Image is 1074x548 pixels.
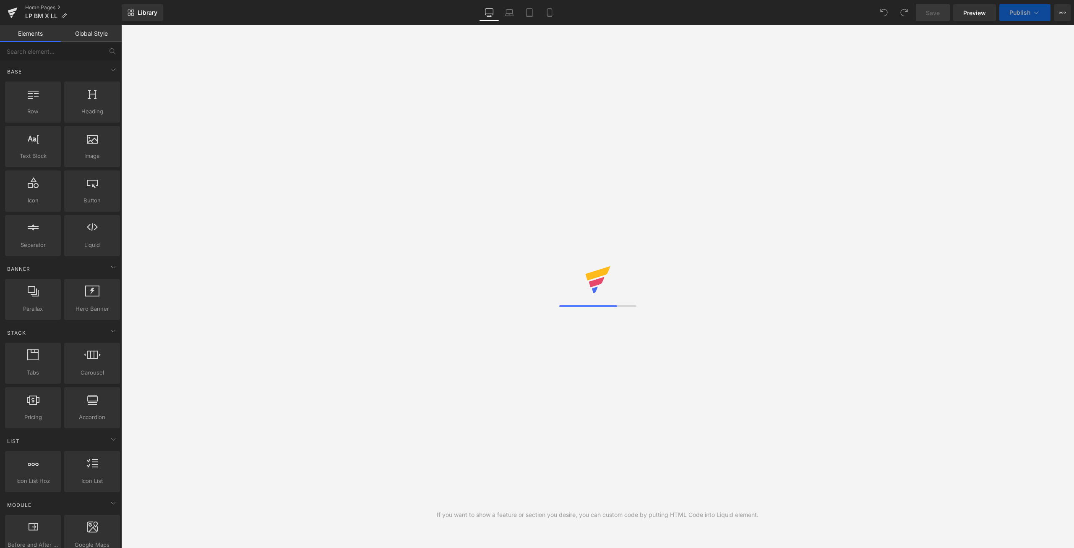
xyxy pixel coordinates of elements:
[67,196,117,205] span: Button
[138,9,157,16] span: Library
[8,477,58,485] span: Icon List Hoz
[6,68,23,76] span: Base
[67,304,117,313] span: Hero Banner
[1009,9,1030,16] span: Publish
[926,8,940,17] span: Save
[437,510,759,519] div: If you want to show a feature or section you desire, you can custom code by putting HTML Code int...
[8,368,58,377] span: Tabs
[896,4,912,21] button: Redo
[122,4,163,21] a: New Library
[67,413,117,422] span: Accordion
[8,241,58,249] span: Separator
[8,152,58,160] span: Text Block
[25,13,57,19] span: LP BM X LL
[6,329,27,337] span: Stack
[963,8,986,17] span: Preview
[67,241,117,249] span: Liquid
[479,4,499,21] a: Desktop
[67,152,117,160] span: Image
[519,4,540,21] a: Tablet
[67,107,117,116] span: Heading
[499,4,519,21] a: Laptop
[67,477,117,485] span: Icon List
[953,4,996,21] a: Preview
[6,437,21,445] span: List
[8,304,58,313] span: Parallax
[8,196,58,205] span: Icon
[25,4,122,11] a: Home Pages
[61,25,122,42] a: Global Style
[999,4,1051,21] button: Publish
[8,413,58,422] span: Pricing
[876,4,892,21] button: Undo
[67,368,117,377] span: Carousel
[1054,4,1071,21] button: More
[540,4,560,21] a: Mobile
[6,265,31,273] span: Banner
[8,107,58,116] span: Row
[6,501,32,509] span: Module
